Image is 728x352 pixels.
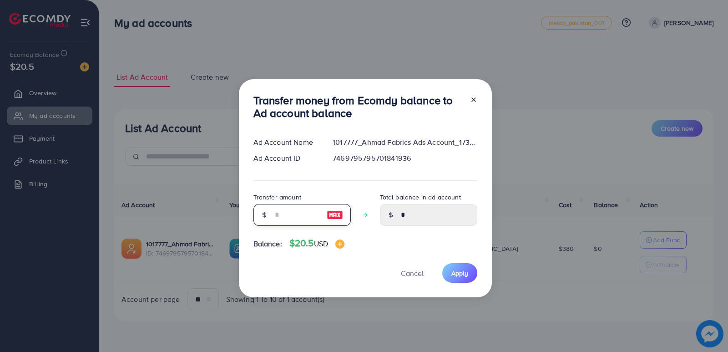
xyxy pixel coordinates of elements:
div: Ad Account ID [246,153,326,163]
span: Balance: [253,239,282,249]
div: 1017777_Ahmad Fabrics Ads Account_1739197365174 [325,137,484,148]
button: Apply [442,263,477,283]
label: Transfer amount [253,193,301,202]
span: Cancel [401,268,424,278]
img: image [327,209,343,220]
h4: $20.5 [289,238,344,249]
label: Total balance in ad account [380,193,461,202]
h3: Transfer money from Ecomdy balance to Ad account balance [253,94,463,120]
span: USD [314,239,328,249]
div: Ad Account Name [246,137,326,148]
button: Cancel [389,263,435,283]
div: 7469795795701841936 [325,153,484,163]
span: Apply [451,269,468,278]
img: image [335,240,344,249]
